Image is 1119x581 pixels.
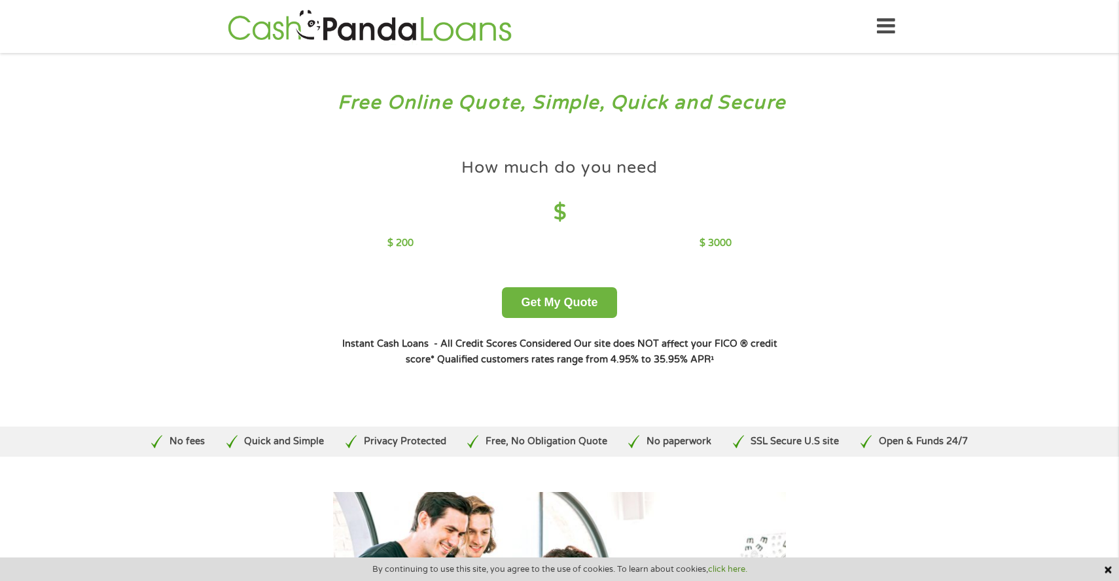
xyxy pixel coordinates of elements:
p: No fees [169,434,205,449]
p: Free, No Obligation Quote [486,434,607,449]
button: Get My Quote [502,287,616,318]
p: Quick and Simple [244,434,324,449]
a: click here. [708,564,747,574]
h4: How much do you need [461,157,658,179]
strong: Our site does NOT affect your FICO ® credit score* [406,338,777,365]
strong: Instant Cash Loans - All Credit Scores Considered [342,338,571,349]
p: $ 200 [387,236,414,251]
h3: Free Online Quote, Simple, Quick and Secure [38,91,1082,115]
img: GetLoanNow Logo [224,8,516,45]
p: SSL Secure U.S site [751,434,839,449]
p: No paperwork [647,434,711,449]
h4: $ [387,200,731,226]
span: By continuing to use this site, you agree to the use of cookies. To learn about cookies, [372,565,747,574]
p: Open & Funds 24/7 [879,434,968,449]
p: Privacy Protected [364,434,446,449]
p: $ 3000 [700,236,732,251]
strong: Qualified customers rates range from 4.95% to 35.95% APR¹ [437,354,714,365]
